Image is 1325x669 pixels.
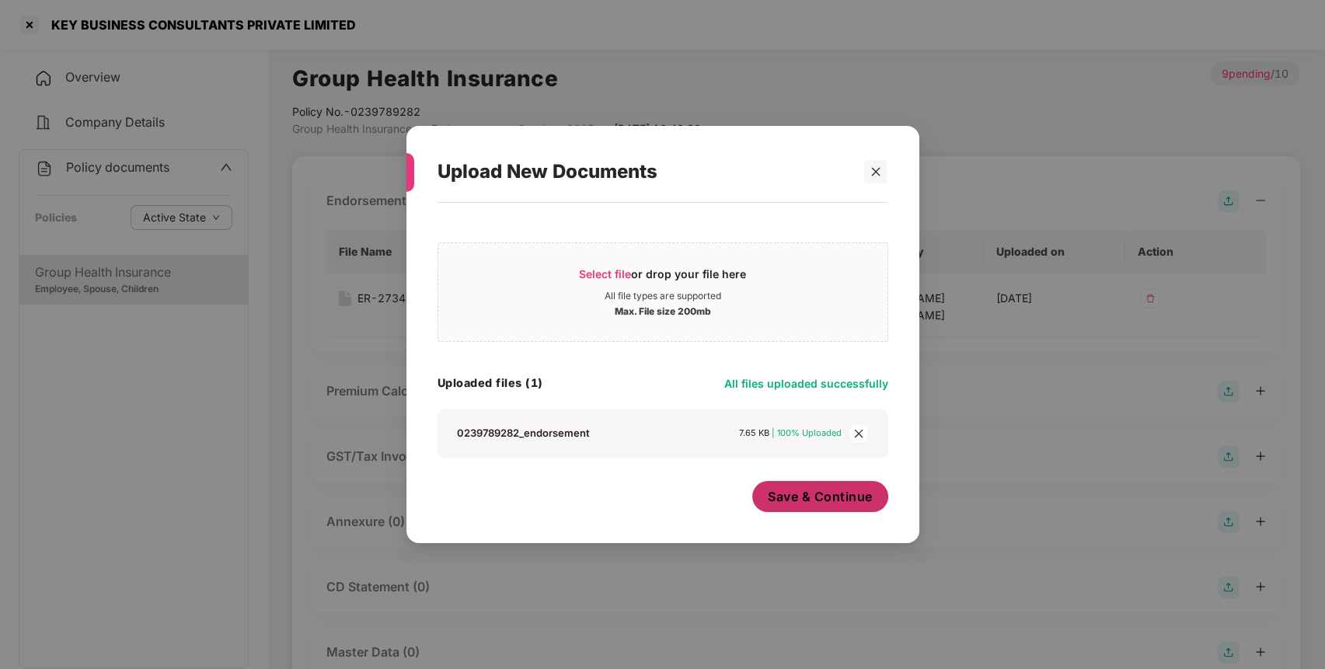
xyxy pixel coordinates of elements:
[850,425,867,442] span: close
[457,426,590,440] div: 0239789282_endorsement
[724,377,888,390] span: All files uploaded successfully
[739,427,769,438] span: 7.65 KB
[752,481,888,512] button: Save & Continue
[438,375,543,391] h4: Uploaded files (1)
[615,302,711,318] div: Max. File size 200mb
[438,255,887,329] span: Select fileor drop your file hereAll file types are supportedMax. File size 200mb
[870,166,881,177] span: close
[772,427,842,438] span: | 100% Uploaded
[438,141,851,202] div: Upload New Documents
[605,290,721,302] div: All file types are supported
[768,488,873,505] span: Save & Continue
[579,267,631,280] span: Select file
[579,267,746,290] div: or drop your file here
